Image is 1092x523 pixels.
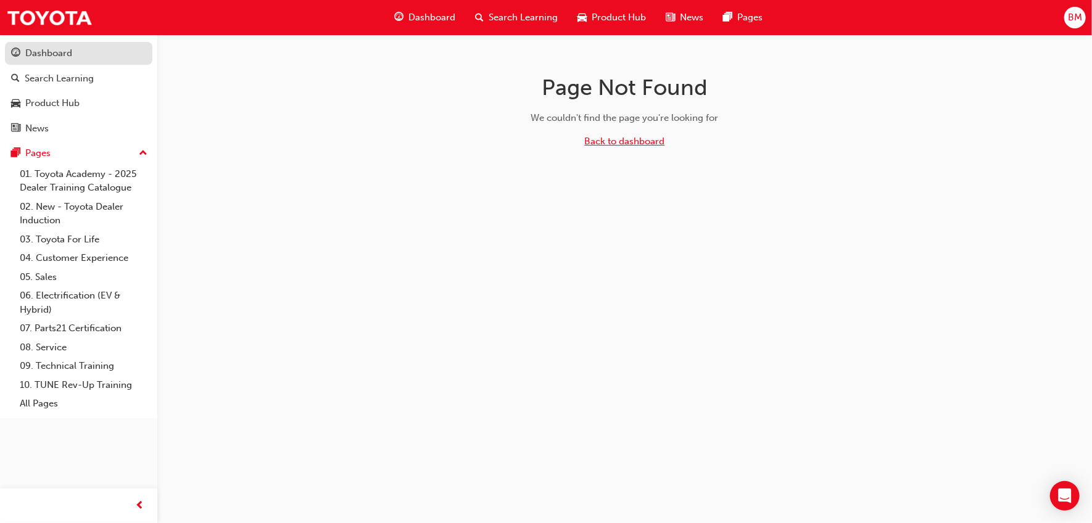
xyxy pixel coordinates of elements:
[384,5,465,30] a: guage-iconDashboard
[11,48,20,59] span: guage-icon
[15,230,152,249] a: 03. Toyota For Life
[723,10,732,25] span: pages-icon
[6,4,93,31] img: Trak
[568,5,656,30] a: car-iconProduct Hub
[666,10,675,25] span: news-icon
[11,98,20,109] span: car-icon
[11,148,20,159] span: pages-icon
[475,10,484,25] span: search-icon
[15,268,152,287] a: 05. Sales
[1068,10,1082,25] span: BM
[5,92,152,115] a: Product Hub
[15,249,152,268] a: 04. Customer Experience
[713,5,772,30] a: pages-iconPages
[15,286,152,319] a: 06. Electrification (EV & Hybrid)
[15,338,152,357] a: 08. Service
[15,376,152,395] a: 10. TUNE Rev-Up Training
[592,10,646,25] span: Product Hub
[15,356,152,376] a: 09. Technical Training
[15,319,152,338] a: 07. Parts21 Certification
[25,121,49,136] div: News
[394,10,403,25] span: guage-icon
[489,10,558,25] span: Search Learning
[25,72,94,86] div: Search Learning
[5,117,152,140] a: News
[5,42,152,65] a: Dashboard
[25,146,51,160] div: Pages
[136,498,145,514] span: prev-icon
[139,146,147,162] span: up-icon
[429,111,821,125] div: We couldn't find the page you're looking for
[429,74,821,101] h1: Page Not Found
[5,67,152,90] a: Search Learning
[1050,481,1080,511] div: Open Intercom Messenger
[25,46,72,60] div: Dashboard
[5,142,152,165] button: Pages
[680,10,703,25] span: News
[465,5,568,30] a: search-iconSearch Learning
[25,96,80,110] div: Product Hub
[577,10,587,25] span: car-icon
[1064,7,1086,28] button: BM
[408,10,455,25] span: Dashboard
[737,10,763,25] span: Pages
[11,73,20,84] span: search-icon
[15,165,152,197] a: 01. Toyota Academy - 2025 Dealer Training Catalogue
[585,136,665,147] a: Back to dashboard
[15,394,152,413] a: All Pages
[11,123,20,134] span: news-icon
[15,197,152,230] a: 02. New - Toyota Dealer Induction
[656,5,713,30] a: news-iconNews
[5,39,152,142] button: DashboardSearch LearningProduct HubNews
